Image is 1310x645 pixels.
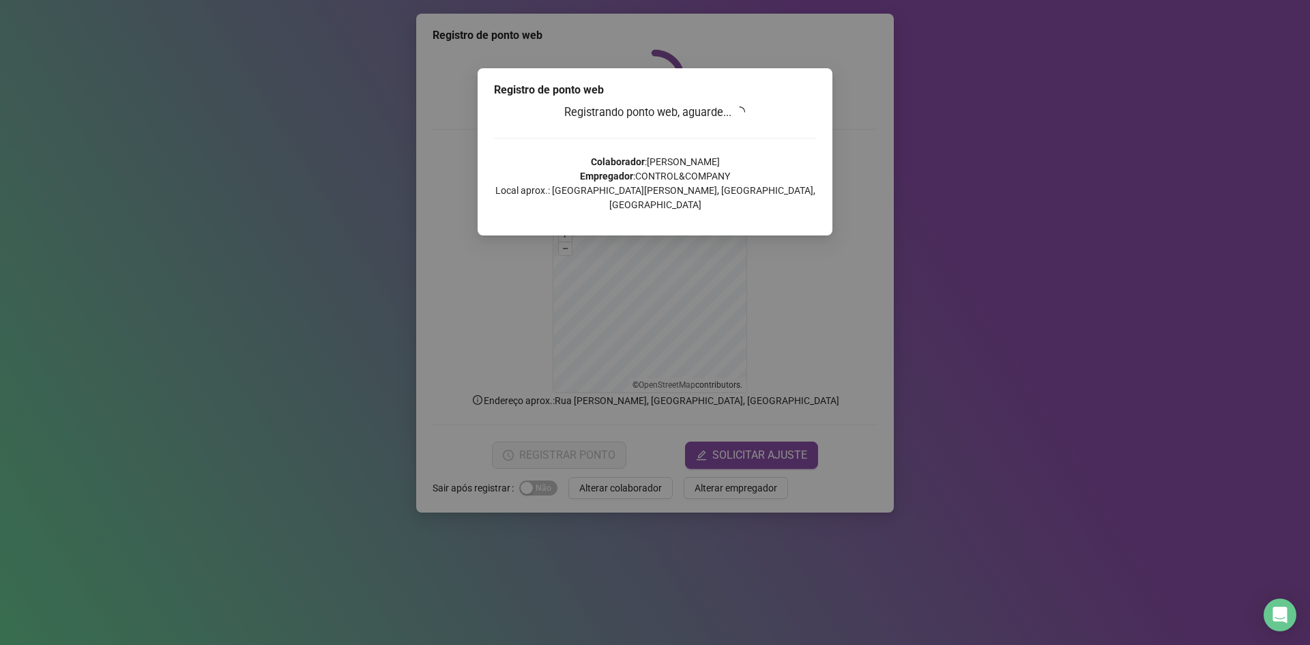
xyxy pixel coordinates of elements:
span: loading [734,106,745,117]
p: : [PERSON_NAME] : CONTROL&COMPANY Local aprox.: [GEOGRAPHIC_DATA][PERSON_NAME], [GEOGRAPHIC_DATA]... [494,155,816,212]
div: Registro de ponto web [494,82,816,98]
h3: Registrando ponto web, aguarde... [494,104,816,121]
strong: Empregador [580,171,633,182]
div: Open Intercom Messenger [1264,599,1296,631]
strong: Colaborador [591,156,645,167]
